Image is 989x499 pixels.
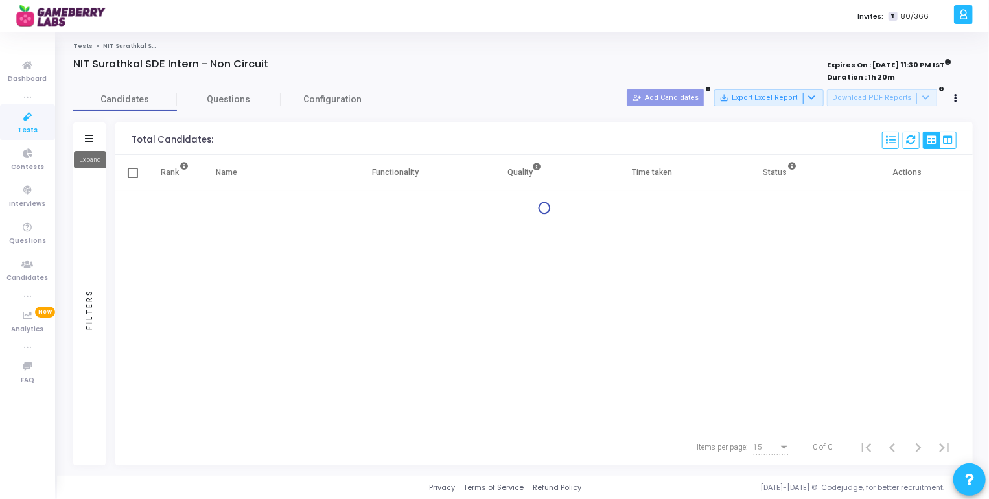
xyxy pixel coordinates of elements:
[716,155,844,191] th: Status
[633,93,642,102] mat-icon: person_add_alt
[879,434,905,460] button: Previous page
[429,482,455,493] a: Privacy
[905,434,931,460] button: Next page
[73,42,973,51] nav: breadcrumb
[460,155,588,191] th: Quality
[8,74,47,85] span: Dashboard
[632,165,672,180] div: Time taken
[813,441,833,453] div: 0 of 0
[827,72,895,82] strong: Duration : 1h 20m
[697,441,749,453] div: Items per page:
[177,93,281,106] span: Questions
[844,155,973,191] th: Actions
[627,89,704,106] button: Add Candidates
[889,12,897,21] span: T
[73,58,268,71] h4: NIT Surathkal SDE Intern - Non Circuit
[7,273,49,284] span: Candidates
[16,3,113,29] img: logo
[719,93,728,102] mat-icon: save_alt
[827,56,951,71] strong: Expires On : [DATE] 11:30 PM IST
[854,434,879,460] button: First page
[35,307,55,318] span: New
[74,151,106,168] div: Expand
[84,238,95,381] div: Filters
[9,236,46,247] span: Questions
[923,132,957,149] div: View Options
[12,324,44,335] span: Analytics
[533,482,581,493] a: Refund Policy
[857,11,883,22] label: Invites:
[827,89,937,106] button: Download PDF Reports
[11,162,44,173] span: Contests
[931,434,957,460] button: Last page
[10,199,46,210] span: Interviews
[73,93,177,106] span: Candidates
[216,165,237,180] div: Name
[303,93,362,106] span: Configuration
[132,135,213,145] div: Total Candidates:
[463,482,524,493] a: Terms of Service
[17,125,38,136] span: Tests
[754,443,790,452] mat-select: Items per page:
[21,375,34,386] span: FAQ
[754,443,763,452] span: 15
[714,89,824,106] button: Export Excel Report
[900,11,929,22] span: 80/366
[581,482,973,493] div: [DATE]-[DATE] © Codejudge, for better recruitment.
[73,42,93,50] a: Tests
[148,155,203,191] th: Rank
[103,42,222,50] span: NIT Surathkal SDE Intern - Non Circuit
[331,155,460,191] th: Functionality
